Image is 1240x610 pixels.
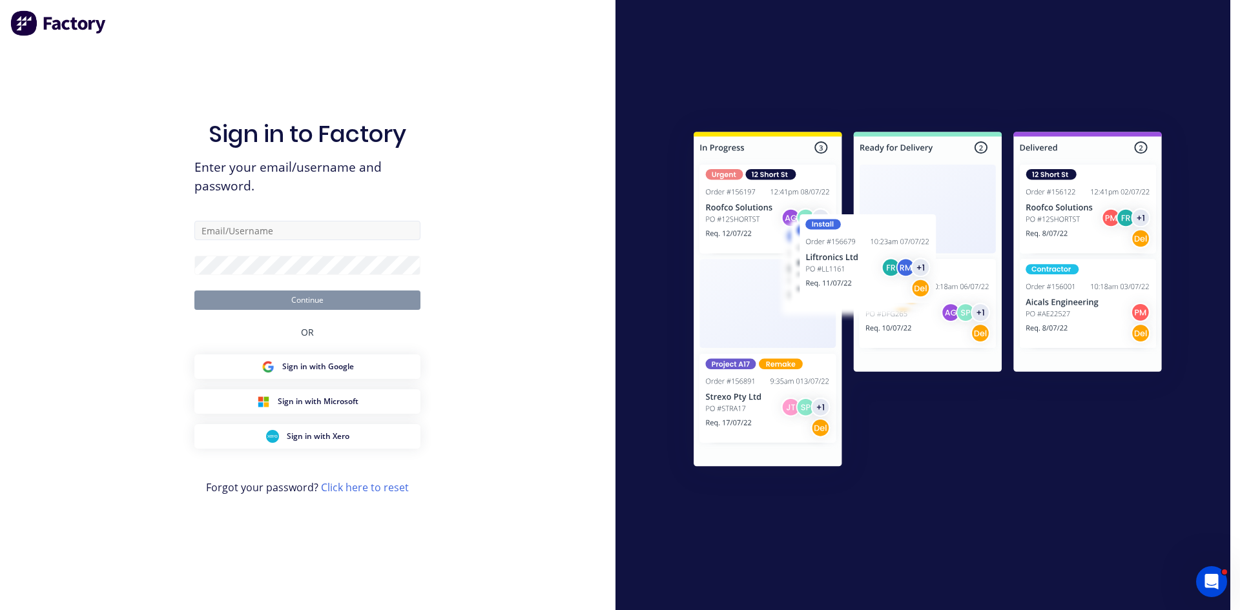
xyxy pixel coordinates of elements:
span: Forgot your password? [206,480,409,495]
img: Microsoft Sign in [257,395,270,408]
h1: Sign in to Factory [209,120,406,148]
span: Sign in with Google [282,361,354,372]
input: Email/Username [194,221,420,240]
div: OR [301,310,314,354]
a: Click here to reset [321,480,409,494]
button: Google Sign inSign in with Google [194,354,420,379]
img: Sign in [665,106,1190,497]
img: Google Sign in [262,360,274,373]
span: Enter your email/username and password. [194,158,420,196]
img: Xero Sign in [266,430,279,443]
span: Sign in with Xero [287,431,349,442]
button: Continue [194,290,420,310]
button: Microsoft Sign inSign in with Microsoft [194,389,420,414]
span: Sign in with Microsoft [278,396,358,407]
img: Factory [10,10,107,36]
iframe: Intercom live chat [1196,566,1227,597]
button: Xero Sign inSign in with Xero [194,424,420,449]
